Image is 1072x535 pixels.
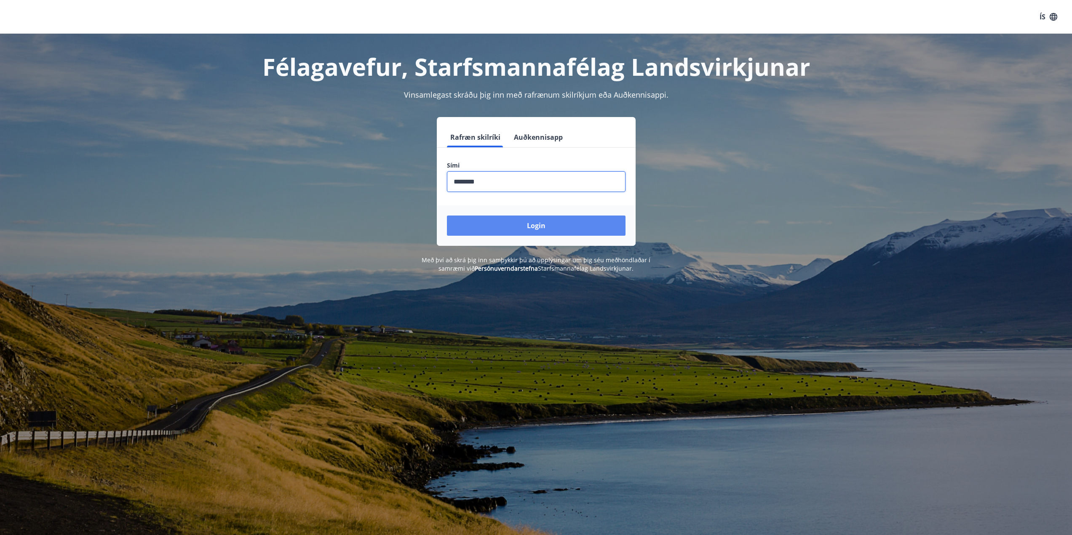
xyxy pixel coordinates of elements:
button: Login [447,216,626,236]
a: Persónuverndarstefna [475,264,538,272]
button: ÍS [1035,9,1062,24]
button: Rafræn skilríki [447,127,504,147]
span: Vinsamlegast skráðu þig inn með rafrænum skilríkjum eða Auðkennisappi. [404,90,668,100]
button: Auðkennisapp [511,127,566,147]
h1: Félagavefur, Starfsmannafélag Landsvirkjunar [243,51,829,83]
label: Sími [447,161,626,170]
span: Með því að skrá þig inn samþykkir þú að upplýsingar um þig séu meðhöndlaðar í samræmi við Starfsm... [422,256,650,272]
